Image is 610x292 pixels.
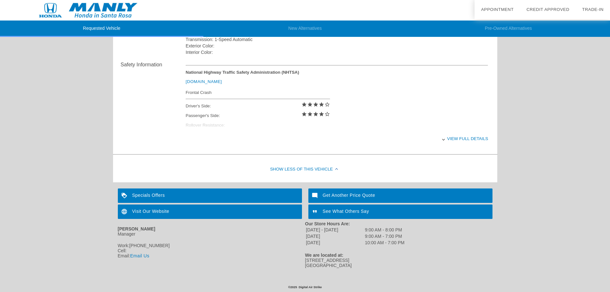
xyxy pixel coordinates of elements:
[313,102,319,107] i: star
[301,102,307,107] i: star
[305,221,350,226] strong: Our Store Hours Are:
[481,7,514,12] a: Appointment
[308,204,492,219] a: See What Others Say
[186,49,488,55] div: Interior Color:
[118,243,305,248] div: Work:
[319,102,324,107] i: star
[306,233,364,239] td: [DATE]
[186,101,330,111] div: Driver's Side:
[113,157,497,182] div: Show Less of this Vehicle
[306,227,364,233] td: [DATE] - [DATE]
[308,188,323,203] img: ic_mode_comment_white_24dp_2x.png
[186,43,488,49] div: Exterior Color:
[186,111,330,121] div: Passenger's Side:
[305,258,492,268] div: [STREET_ADDRESS] [GEOGRAPHIC_DATA]
[306,240,364,246] td: [DATE]
[324,102,330,107] i: star_border
[118,253,305,258] div: Email:
[308,188,492,203] a: Get Another Price Quote
[308,204,323,219] img: ic_format_quote_white_24dp_2x.png
[118,188,132,203] img: ic_loyalty_white_24dp_2x.png
[307,102,313,107] i: star
[319,111,324,117] i: star
[118,231,305,237] div: Manager
[407,21,610,37] li: Pre-Owned Alternatives
[186,131,488,146] div: View full details
[365,240,405,246] td: 10:00 AM - 7:00 PM
[313,111,319,117] i: star
[118,226,155,231] strong: [PERSON_NAME]
[118,188,302,203] a: Specials Offers
[118,204,302,219] a: Visit Our Website
[203,21,407,37] li: New Alternatives
[118,248,305,253] div: Cell:
[324,111,330,117] i: star_border
[301,111,307,117] i: star
[307,111,313,117] i: star
[186,70,299,75] strong: National Highway Traffic Safety Administration (NHTSA)
[305,253,344,258] strong: We are located at:
[365,227,405,233] td: 9:00 AM - 8:00 PM
[526,7,569,12] a: Credit Approved
[130,253,149,258] a: Email Us
[186,88,330,96] div: Frontal Crash
[118,204,132,219] img: ic_language_white_24dp_2x.png
[186,79,222,84] a: [DOMAIN_NAME]
[129,243,170,248] gu-sc-dial: Click to Connect 7075425377
[582,7,604,12] a: Trade-In
[121,61,186,69] div: Safety Information
[365,233,405,239] td: 9:00 AM - 7:00 PM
